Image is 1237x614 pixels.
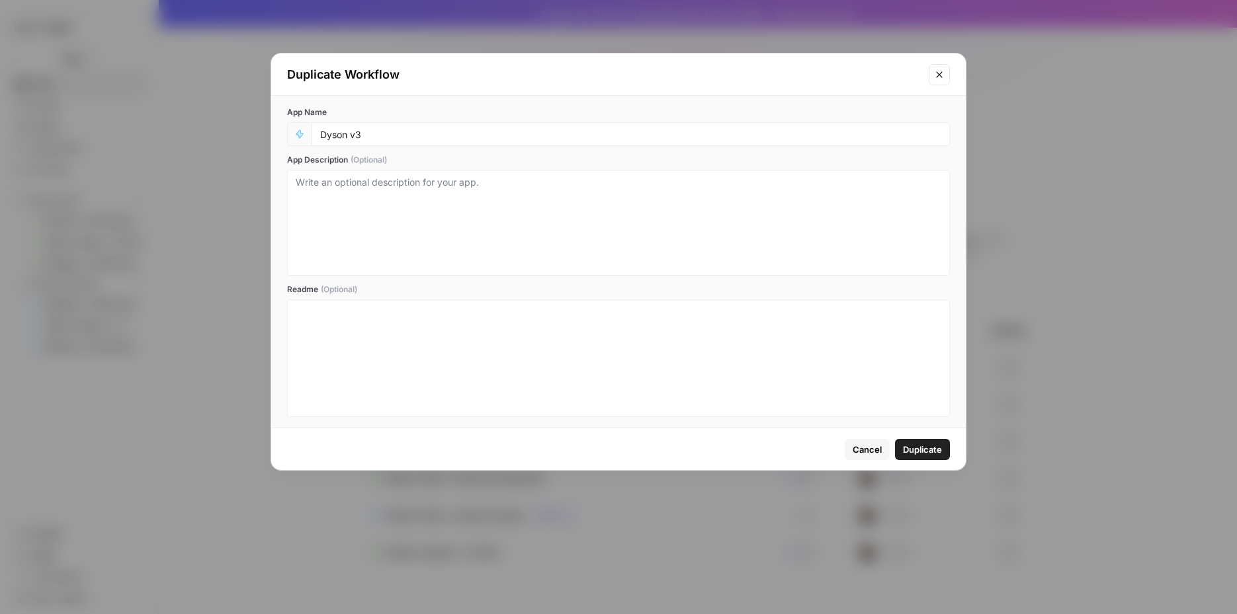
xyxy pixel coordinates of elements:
span: Duplicate [903,443,942,456]
label: Readme [287,284,950,295]
button: Duplicate [895,439,950,460]
div: Duplicate Workflow [287,65,921,84]
button: Cancel [845,439,890,460]
label: App Description [287,154,950,166]
span: (Optional) [321,284,357,295]
span: Cancel [853,443,882,456]
button: Close modal [929,64,950,85]
label: App Name [287,106,950,118]
input: Untitled [320,128,941,140]
span: (Optional) [351,154,387,166]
